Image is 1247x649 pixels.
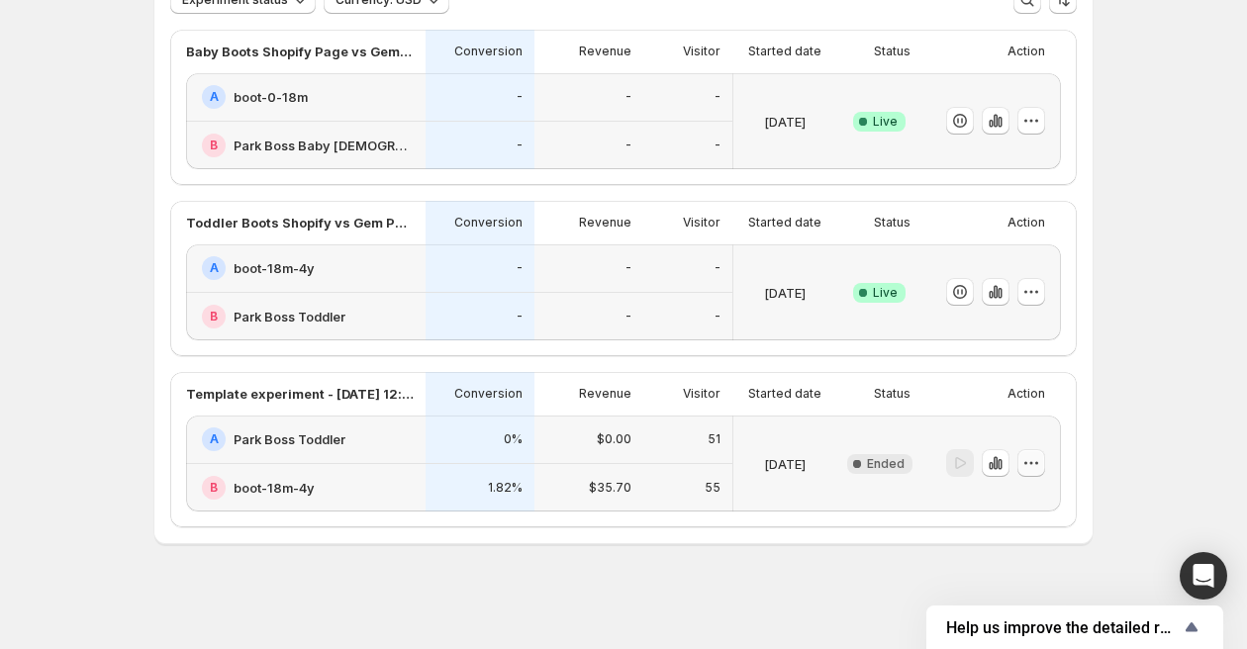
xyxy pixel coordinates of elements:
p: Conversion [454,215,523,231]
h2: Park Boss Toddler [234,307,345,326]
p: - [517,138,523,153]
span: Live [873,114,898,130]
h2: A [210,89,219,105]
p: Status [874,215,911,231]
span: Live [873,285,898,301]
p: Action [1007,44,1045,59]
h2: A [210,260,219,276]
p: Action [1007,215,1045,231]
p: Started date [748,215,821,231]
div: Open Intercom Messenger [1180,552,1227,600]
p: Status [874,44,911,59]
p: Conversion [454,386,523,402]
p: Template experiment - [DATE] 12:05:03 [186,384,414,404]
p: Status [874,386,911,402]
button: Show survey - Help us improve the detailed report for A/B campaigns [946,615,1203,639]
p: Action [1007,386,1045,402]
p: - [625,260,631,276]
p: - [715,309,720,324]
p: - [715,138,720,153]
h2: boot-18m-4y [234,258,315,278]
p: - [625,309,631,324]
p: 55 [705,480,720,496]
h2: B [210,138,218,153]
p: - [625,138,631,153]
p: Started date [748,44,821,59]
p: - [715,260,720,276]
h2: B [210,309,218,324]
p: - [625,89,631,105]
p: Baby Boots Shopify Page vs Gem Pages Landing Page [186,42,414,61]
h2: B [210,480,218,496]
p: 0% [504,431,523,447]
h2: Park Boss Toddler [234,429,345,449]
h2: boot-0-18m [234,87,308,107]
p: - [715,89,720,105]
p: Revenue [579,44,631,59]
span: Ended [867,456,905,472]
p: Toddler Boots Shopify vs Gem Pages Landing Page [186,213,414,232]
p: - [517,89,523,105]
span: Help us improve the detailed report for A/B campaigns [946,618,1180,637]
p: [DATE] [764,112,806,132]
h2: Park Boss Baby [DEMOGRAPHIC_DATA].41% CR + Sticky Header [234,136,414,155]
p: 1.82% [488,480,523,496]
p: Visitor [683,215,720,231]
h2: A [210,431,219,447]
p: $0.00 [597,431,631,447]
p: Revenue [579,386,631,402]
p: [DATE] [764,454,806,474]
p: [DATE] [764,283,806,303]
p: Conversion [454,44,523,59]
p: Started date [748,386,821,402]
p: Visitor [683,44,720,59]
p: - [517,309,523,324]
p: $35.70 [589,480,631,496]
p: 51 [708,431,720,447]
h2: boot-18m-4y [234,478,315,498]
p: Revenue [579,215,631,231]
p: - [517,260,523,276]
p: Visitor [683,386,720,402]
